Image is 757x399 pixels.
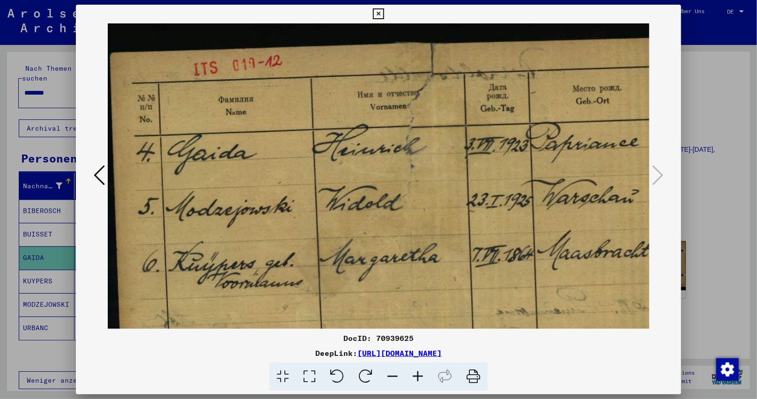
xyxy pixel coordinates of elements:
div: Zustimmung ändern [716,358,738,380]
a: [URL][DOMAIN_NAME] [357,348,442,358]
div: DeepLink: [76,347,682,359]
div: DocID: 70939625 [76,332,682,344]
img: Zustimmung ändern [716,358,739,381]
